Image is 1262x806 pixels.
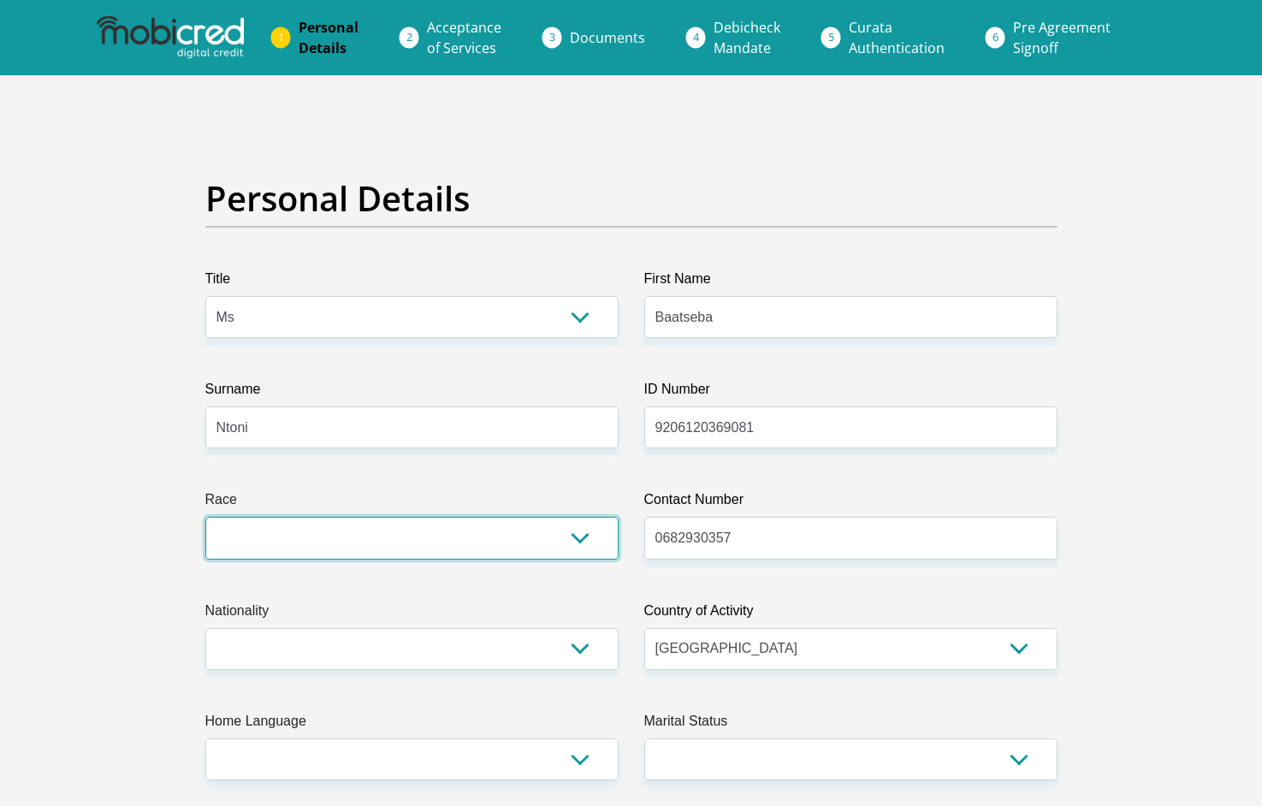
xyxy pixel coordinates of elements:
label: Marital Status [644,711,1058,738]
input: Contact Number [644,517,1058,559]
label: Race [205,489,619,517]
a: CurataAuthentication [835,10,958,65]
img: mobicred logo [97,16,244,59]
label: Home Language [205,711,619,738]
label: Nationality [205,601,619,628]
input: ID Number [644,406,1058,448]
span: Debicheck Mandate [714,18,780,57]
span: Personal Details [299,18,358,57]
input: First Name [644,296,1058,338]
a: PersonalDetails [285,10,372,65]
span: Documents [570,28,645,47]
a: Pre AgreementSignoff [999,10,1124,65]
a: Documents [556,21,659,55]
span: Pre Agreement Signoff [1013,18,1111,57]
label: Title [205,269,619,296]
label: First Name [644,269,1058,296]
a: DebicheckMandate [700,10,794,65]
span: Acceptance of Services [427,18,501,57]
label: Country of Activity [644,601,1058,628]
span: Curata Authentication [849,18,945,57]
label: Surname [205,379,619,406]
label: Contact Number [644,489,1058,517]
h2: Personal Details [205,178,1058,219]
a: Acceptanceof Services [413,10,515,65]
input: Surname [205,406,619,448]
label: ID Number [644,379,1058,406]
